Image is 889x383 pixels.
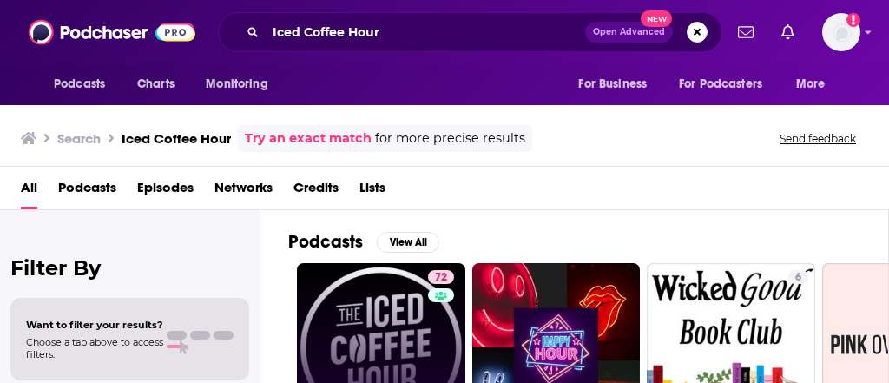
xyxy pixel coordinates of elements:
a: Podcasts [58,174,116,209]
a: Charts [126,68,185,101]
a: Show notifications dropdown [731,17,761,47]
button: open menu [566,68,668,101]
span: Choose a tab above to access filters. [26,336,163,360]
span: for more precise results [375,129,525,149]
span: More [796,72,826,96]
svg: Add a profile image [846,13,860,27]
div: Search podcasts, credits, & more... [218,12,722,52]
h2: Podcasts [288,231,363,253]
span: For Podcasters [679,72,762,96]
img: Podchaser - Follow, Share and Rate Podcasts [29,16,195,49]
button: open menu [42,68,128,101]
button: Show profile menu [822,13,860,51]
button: Send feedback [774,131,861,146]
a: All [21,174,37,209]
span: For Business [578,72,647,96]
button: open menu [194,68,290,101]
h2: Filter By [10,255,249,281]
a: Try an exact match [245,129,372,149]
h3: Iced Coffee Hour [122,130,231,147]
img: User Profile [822,13,860,51]
button: open menu [784,68,847,101]
a: PodcastsView All [288,231,439,253]
a: 6 [788,270,808,284]
h3: Search [57,130,101,147]
a: 72 [428,270,454,284]
span: Logged in as Bobhunt28 [822,13,860,51]
a: Show notifications dropdown [774,17,801,47]
a: Lists [359,174,385,209]
a: Credits [293,174,339,209]
button: View All [377,232,439,253]
span: Podcasts [54,72,105,96]
button: open menu [668,68,787,101]
span: Open Advanced [593,28,665,36]
span: 6 [795,269,801,287]
input: Search podcasts, credits, & more... [266,18,585,46]
span: Monitoring [206,72,267,96]
a: Networks [214,174,273,209]
span: New [641,10,672,27]
button: Open AdvancedNew [585,22,673,43]
span: 72 [435,269,447,287]
a: Episodes [137,174,194,209]
span: Want to filter your results? [26,319,163,331]
span: Charts [137,72,175,96]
